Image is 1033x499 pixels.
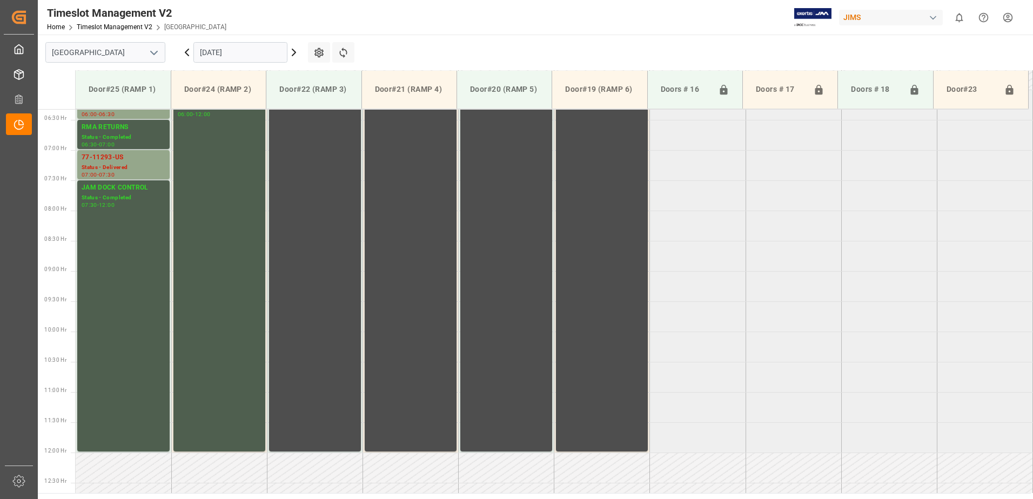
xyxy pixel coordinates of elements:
img: Exertis%20JAM%20-%20Email%20Logo.jpg_1722504956.jpg [794,8,831,27]
div: Status - Completed [82,193,165,203]
button: JIMS [839,7,947,28]
div: - [97,142,99,147]
input: DD.MM.YYYY [193,42,287,63]
div: 06:30 [99,112,115,117]
div: - [97,203,99,207]
span: 10:00 Hr [44,327,66,333]
div: Door#25 (RAMP 1) [84,79,162,99]
div: 06:00 [82,112,97,117]
span: 08:00 Hr [44,206,66,212]
div: Status - Completed [82,133,165,142]
span: 07:30 Hr [44,176,66,181]
div: - [97,172,99,177]
div: 12:00 [195,112,211,117]
div: JAM DOCK CONTROL [82,183,165,193]
button: show 0 new notifications [947,5,971,30]
div: - [97,112,99,117]
div: Status - Delivered [82,163,165,172]
span: 07:00 Hr [44,145,66,151]
div: 12:00 [99,203,115,207]
div: Door#24 (RAMP 2) [180,79,257,99]
button: Help Center [971,5,996,30]
div: Door#19 (RAMP 6) [561,79,638,99]
div: Door#23 [942,79,1000,100]
div: RMA RETURNS [82,122,165,133]
span: 12:00 Hr [44,448,66,454]
div: Door#22 (RAMP 3) [275,79,352,99]
a: Home [47,23,65,31]
button: open menu [145,44,162,61]
span: 12:30 Hr [44,478,66,484]
span: 11:00 Hr [44,387,66,393]
div: 07:00 [99,142,115,147]
div: Door#21 (RAMP 4) [371,79,448,99]
span: 09:00 Hr [44,266,66,272]
div: 07:30 [99,172,115,177]
div: 07:30 [82,203,97,207]
div: 06:30 [82,142,97,147]
span: 11:30 Hr [44,417,66,423]
div: - [193,112,194,117]
div: 07:00 [82,172,97,177]
div: Timeslot Management V2 [47,5,226,21]
span: 06:30 Hr [44,115,66,121]
span: 09:30 Hr [44,296,66,302]
div: 06:00 [178,112,193,117]
span: 10:30 Hr [44,357,66,363]
div: 77-11293-US [82,152,165,163]
div: JIMS [839,10,943,25]
a: Timeslot Management V2 [77,23,152,31]
span: 08:30 Hr [44,236,66,242]
div: Door#20 (RAMP 5) [466,79,543,99]
input: Type to search/select [45,42,165,63]
div: Doors # 17 [752,79,809,100]
div: Doors # 18 [847,79,904,100]
div: Doors # 16 [656,79,714,100]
